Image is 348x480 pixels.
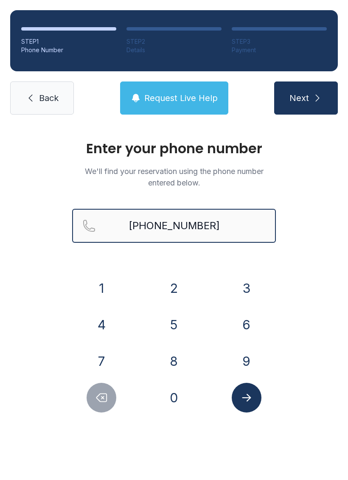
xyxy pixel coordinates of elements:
div: STEP 3 [232,37,327,46]
button: 5 [159,310,189,340]
div: STEP 2 [126,37,222,46]
div: Details [126,46,222,54]
button: 9 [232,346,261,376]
div: Phone Number [21,46,116,54]
button: 0 [159,383,189,413]
button: 6 [232,310,261,340]
button: 1 [87,273,116,303]
span: Next [289,92,309,104]
button: Submit lookup form [232,383,261,413]
button: 4 [87,310,116,340]
div: STEP 1 [21,37,116,46]
button: Delete number [87,383,116,413]
button: 7 [87,346,116,376]
span: Request Live Help [144,92,218,104]
button: 3 [232,273,261,303]
div: Payment [232,46,327,54]
span: Back [39,92,59,104]
h1: Enter your phone number [72,142,276,155]
button: 2 [159,273,189,303]
input: Reservation phone number [72,209,276,243]
button: 8 [159,346,189,376]
p: We'll find your reservation using the phone number entered below. [72,166,276,188]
